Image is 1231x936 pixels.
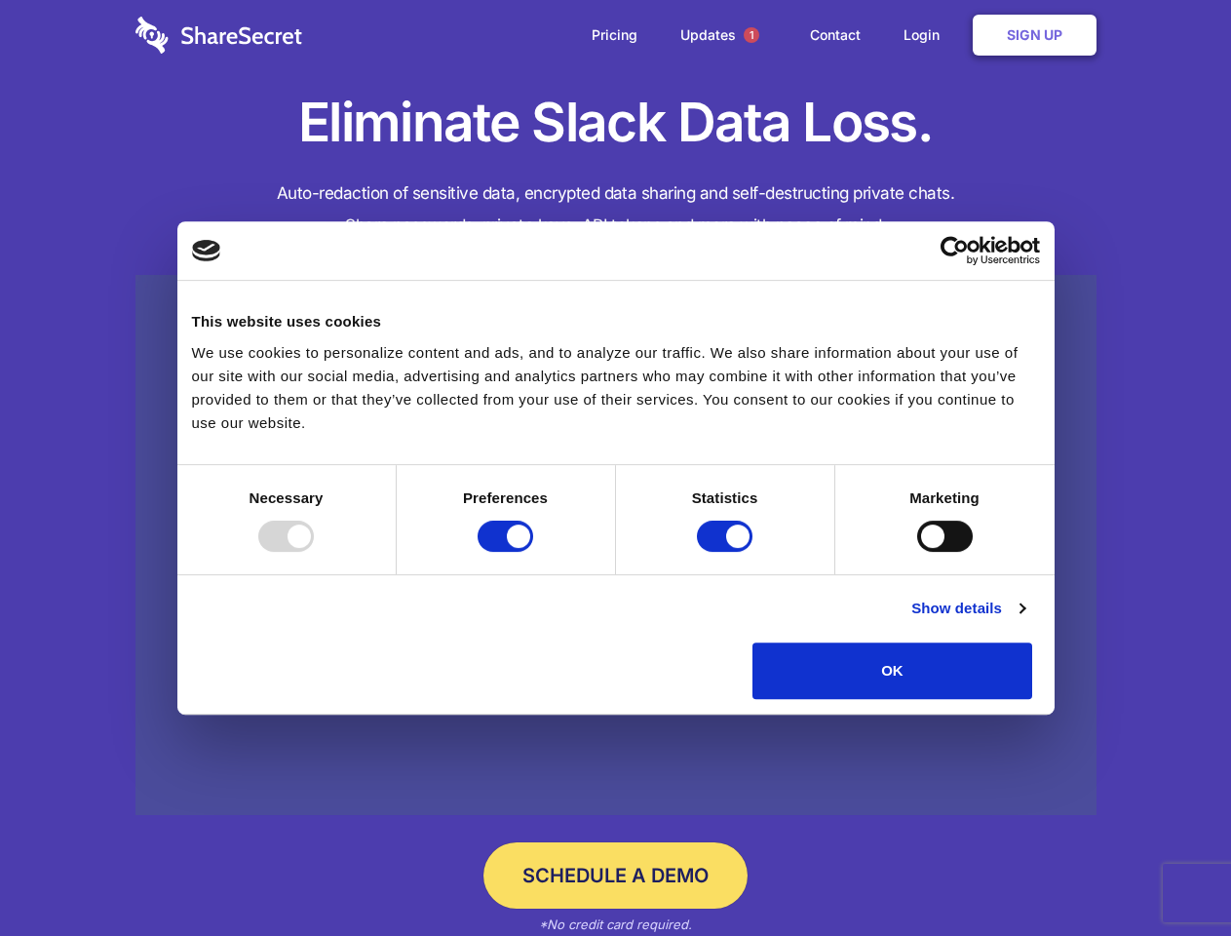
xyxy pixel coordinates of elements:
div: This website uses cookies [192,310,1040,333]
a: Usercentrics Cookiebot - opens in a new window [869,236,1040,265]
img: logo [192,240,221,261]
strong: Necessary [250,489,324,506]
strong: Marketing [909,489,980,506]
a: Contact [790,5,880,65]
button: OK [752,643,1032,699]
a: Sign Up [973,15,1096,56]
a: Show details [911,597,1024,620]
strong: Statistics [692,489,758,506]
strong: Preferences [463,489,548,506]
a: Login [884,5,969,65]
h1: Eliminate Slack Data Loss. [135,88,1096,158]
a: Wistia video thumbnail [135,275,1096,816]
a: Schedule a Demo [483,842,748,909]
a: Pricing [572,5,657,65]
div: We use cookies to personalize content and ads, and to analyze our traffic. We also share informat... [192,341,1040,435]
em: *No credit card required. [539,916,692,932]
span: 1 [744,27,759,43]
h4: Auto-redaction of sensitive data, encrypted data sharing and self-destructing private chats. Shar... [135,177,1096,242]
img: logo-wordmark-white-trans-d4663122ce5f474addd5e946df7df03e33cb6a1c49d2221995e7729f52c070b2.svg [135,17,302,54]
